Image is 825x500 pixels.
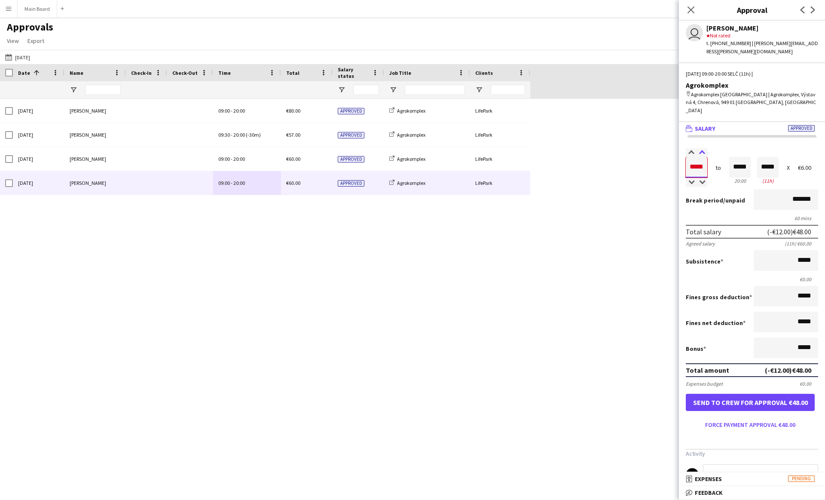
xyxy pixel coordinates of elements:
a: View [3,35,22,46]
input: Name Filter Input [85,85,121,95]
span: Date [18,70,30,76]
span: Salary [695,125,715,132]
div: LifePark [470,171,530,195]
span: Clients [475,70,493,76]
span: Name [70,70,83,76]
button: Main Board [18,0,57,17]
div: Agrokomplex [686,81,818,89]
span: 20:00 [233,107,245,114]
button: Open Filter Menu [338,86,345,94]
span: - [231,107,232,114]
label: Fines gross deduction [686,293,752,301]
span: 09:00 [218,107,230,114]
div: [PERSON_NAME] [64,99,126,123]
span: Check-In [131,70,152,76]
div: to [715,165,721,171]
label: Bonus [686,345,706,353]
span: 09:00 [218,156,230,162]
a: Agrokomplex [389,156,425,162]
span: €57.00 [286,132,300,138]
div: LifePark [470,99,530,123]
h3: Activity [686,450,818,457]
div: Not rated [706,32,818,40]
div: [DATE] 09:00-20:00 SELČ (11h) | [686,70,818,78]
div: Expenses budget [686,380,723,387]
div: 11h [757,178,779,184]
label: /unpaid [686,196,745,204]
label: Fines net deduction [686,319,746,327]
mat-expansion-panel-header: ExpensesPending [679,472,825,485]
div: SalaryApproved [679,135,825,498]
span: €80.00 [286,107,300,114]
div: Total salary [686,227,721,236]
label: Salary [686,149,818,155]
span: 09:30 [218,132,230,138]
a: Agrokomplex [389,180,425,186]
mat-expansion-panel-header: SalaryApproved [679,122,825,135]
span: Job Title [389,70,411,76]
span: Approved [338,180,364,187]
a: Agrokomplex [389,132,425,138]
span: Approved [338,108,364,114]
div: €6.00 [798,165,818,171]
h3: Approval [679,4,825,15]
div: [DATE] [13,147,64,171]
div: LifePark [470,147,530,171]
mat-expansion-panel-header: Feedback [679,486,825,499]
div: (-€12.00) €48.00 [767,227,811,236]
div: [PERSON_NAME] [64,123,126,147]
div: (11h) €60.00 [785,240,818,247]
span: - [231,156,232,162]
span: 20:00 [233,180,245,186]
span: View [7,37,19,45]
input: Clients Filter Input [491,85,525,95]
div: [PERSON_NAME] [64,147,126,171]
div: 60 mins [686,215,818,221]
div: [DATE] [13,123,64,147]
span: €60.00 [286,180,300,186]
div: 20:00 [729,178,751,184]
div: Agreed salary [686,240,715,247]
button: [DATE] [3,52,32,62]
a: Agrokomplex [389,107,425,114]
span: (-30m) [246,132,261,138]
input: Salary status Filter Input [353,85,379,95]
span: Agrokomplex [397,132,425,138]
span: Time [218,70,231,76]
div: 09:00 [686,178,707,184]
div: [DATE] [13,171,64,195]
span: Total [286,70,299,76]
span: Feedback [695,489,723,497]
span: Export [27,37,44,45]
span: Salary status [338,66,369,79]
button: Open Filter Menu [475,86,483,94]
div: Agrokomplex [GEOGRAPHIC_DATA] | Agrokomplex, Výstavná 4, Chrenová, 949 01 [GEOGRAPHIC_DATA], [GEO... [686,91,818,114]
label: Subsistence [686,258,723,265]
span: - [231,132,232,138]
button: Force payment approval €48.00 [686,418,815,432]
span: Break period [686,196,723,204]
div: [PERSON_NAME] [706,24,818,32]
span: Agrokomplex [397,156,425,162]
span: Approved [338,156,364,163]
input: Job Title Filter Input [405,85,465,95]
div: €0.00 [686,276,818,282]
div: X [787,165,790,171]
div: t. [PHONE_NUMBER] | [PERSON_NAME][EMAIL_ADDRESS][PERSON_NAME][DOMAIN_NAME] [706,40,818,55]
span: - [231,180,232,186]
div: [DATE] [13,99,64,123]
div: (-€12.00) €48.00 [765,366,811,374]
span: 20:00 [233,132,245,138]
div: Total amount [686,366,729,374]
div: LifePark [470,123,530,147]
span: €60.00 [286,156,300,162]
span: Approved [338,132,364,138]
a: Export [24,35,48,46]
div: [PERSON_NAME] [64,171,126,195]
button: Send to crew for approval €48.00 [686,394,815,411]
span: Check-Out [172,70,198,76]
span: Agrokomplex [397,180,425,186]
div: €0.00 [800,380,818,387]
span: 20:00 [233,156,245,162]
button: Open Filter Menu [389,86,397,94]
